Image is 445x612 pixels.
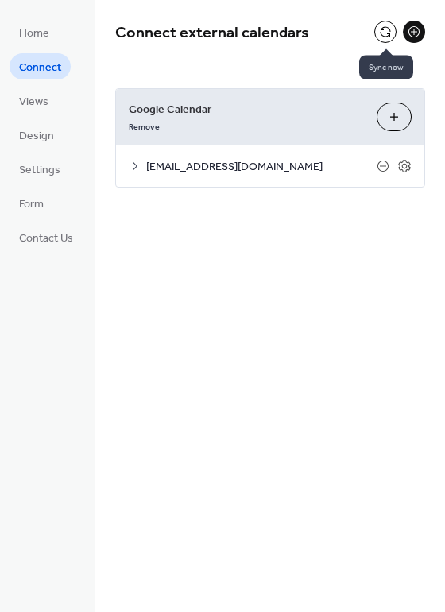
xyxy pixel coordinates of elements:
span: Google Calendar [129,102,364,118]
a: Form [10,190,53,216]
span: Remove [129,122,160,133]
span: Settings [19,162,60,179]
span: Form [19,196,44,213]
a: Contact Us [10,224,83,250]
a: Design [10,122,64,148]
span: Sync now [359,56,413,79]
span: [EMAIL_ADDRESS][DOMAIN_NAME] [146,159,377,176]
span: Connect external calendars [115,17,309,48]
a: Views [10,87,58,114]
span: Design [19,128,54,145]
a: Connect [10,53,71,79]
span: Views [19,94,48,110]
span: Contact Us [19,230,73,247]
a: Settings [10,156,70,182]
span: Home [19,25,49,42]
a: Home [10,19,59,45]
span: Connect [19,60,61,76]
